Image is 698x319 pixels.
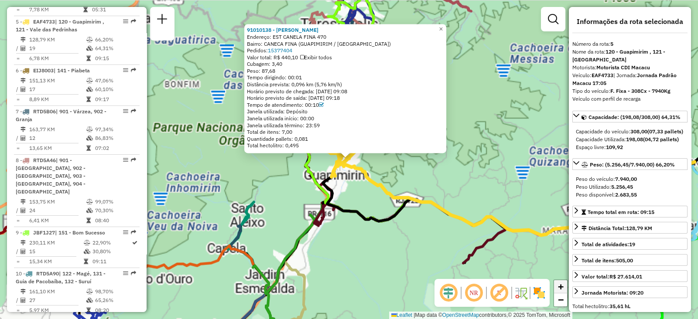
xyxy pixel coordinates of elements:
td: 27 [29,296,86,305]
td: 19 [29,44,86,53]
td: 70,30% [95,206,136,215]
td: 07:02 [95,144,136,153]
i: Tempo total em rota [86,308,91,313]
span: 8 - [16,157,86,195]
span: | 151 - Bom Sucesso [55,229,105,236]
td: = [16,54,20,63]
span: 7 - [16,108,106,122]
td: / [16,247,20,256]
span: RTD5A46 [33,157,56,163]
span: 10 - [16,270,106,285]
div: Quantidade pallets: 0,081 [247,136,444,143]
td: 17 [29,85,86,94]
a: OpenStreetMap [442,312,479,318]
em: Rota exportada [131,68,136,73]
div: Nome da rota: [572,48,688,64]
a: 15377404 [268,48,292,54]
span: Peso do veículo: [576,176,637,182]
span: Capacidade: (198,08/308,00) 64,31% [589,114,681,120]
span: Peso: (5.256,45/7.940,00) 66,20% [590,161,675,168]
i: Tempo total em rota [86,97,91,102]
strong: 308,00 [630,128,647,135]
span: | 141 - Piabeta [54,67,90,74]
span: | 901 - Várzea, 902 - Granja [16,108,106,122]
td: 08:40 [95,216,136,225]
strong: 5.256,45 [611,183,633,190]
td: 15,34 KM [29,257,83,266]
td: 5,97 KM [29,306,86,315]
i: Total de Atividades [21,208,26,213]
div: Total de itens: 7,00 [247,129,444,136]
i: % de utilização do peso [86,127,93,132]
em: Opções [123,271,128,276]
div: Capacidade do veículo: [576,128,684,136]
i: Total de Atividades [21,136,26,141]
i: Distância Total [21,127,26,132]
a: Jornada Motorista: 09:20 [572,286,688,298]
a: Nova sessão e pesquisa [154,10,171,30]
div: Horário previsto de chegada: [DATE] 09:08 [247,88,444,95]
a: 91010138 - [PERSON_NAME] [247,27,318,34]
i: Distância Total [21,240,26,245]
div: Bairro: CANECA FINA (GUAPIMIRIM / [GEOGRAPHIC_DATA]) [247,41,444,48]
em: Opções [123,157,128,163]
td: 151,13 KM [29,76,86,85]
td: / [16,134,20,143]
span: Tempo total em rota: 09:15 [588,209,654,215]
img: Fluxo de ruas [514,286,528,300]
strong: Motorista CDI Macacu [596,64,650,71]
i: Tempo total em rota [86,56,91,61]
span: EAF4733 [33,18,55,25]
td: 66,20% [95,35,136,44]
img: Exibir/Ocultar setores [532,286,546,300]
i: % de utilização da cubagem [86,208,93,213]
strong: 5 [610,41,613,47]
td: 161,10 KM [29,287,86,296]
div: Peso disponível: [576,191,684,199]
em: Opções [123,109,128,114]
td: 97,34% [95,125,136,134]
i: % de utilização da cubagem [86,87,93,92]
div: Endereço: EST CANELA FINA 470 [247,34,444,41]
i: % de utilização da cubagem [86,46,93,51]
div: Janela utilizada término: 23:59 [247,122,444,129]
a: Tempo total em rota: 09:15 [572,206,688,217]
td: 12 [29,134,86,143]
i: Total de Atividades [21,87,26,92]
div: Distância prevista: 0,096 km (5,76 km/h) [247,81,444,88]
td: 08:20 [95,306,136,315]
span: JBF1J27 [33,229,55,236]
i: Total de Atividades [21,46,26,51]
em: Rota exportada [131,157,136,163]
strong: (07,33 pallets) [647,128,683,135]
div: Total hectolitro: [572,302,688,310]
td: = [16,5,20,14]
div: Peso: (5.256,45/7.940,00) 66,20% [572,172,688,202]
span: Ocultar NR [463,282,484,303]
i: Tempo total em rota [83,7,88,12]
div: Capacidade Utilizada: [576,136,684,143]
span: | [414,312,415,318]
td: 6,41 KM [29,216,86,225]
i: Distância Total [21,37,26,42]
span: 128,79 KM [626,225,652,231]
a: Peso: (5.256,45/7.940,00) 66,20% [572,158,688,170]
div: Janela utilizada: Depósito [247,109,444,115]
span: RTD5B06 [33,108,56,115]
span: Exibir rótulo [489,282,510,303]
td: 24 [29,206,86,215]
i: Tempo total em rota [86,146,91,151]
a: Zoom out [554,293,567,306]
em: Opções [123,68,128,73]
span: RTD5A90 [36,270,59,277]
span: Exibir todos [300,54,332,61]
a: Total de atividades:19 [572,238,688,250]
td: 13,65 KM [29,144,86,153]
i: % de utilização da cubagem [86,298,93,303]
a: Total de itens:505,00 [572,254,688,266]
span: | 120 - Guapimirim , 121 - Vale das Pedrinhas [16,18,104,33]
td: 05:31 [92,5,136,14]
td: = [16,95,20,104]
div: Peso Utilizado: [576,183,684,191]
